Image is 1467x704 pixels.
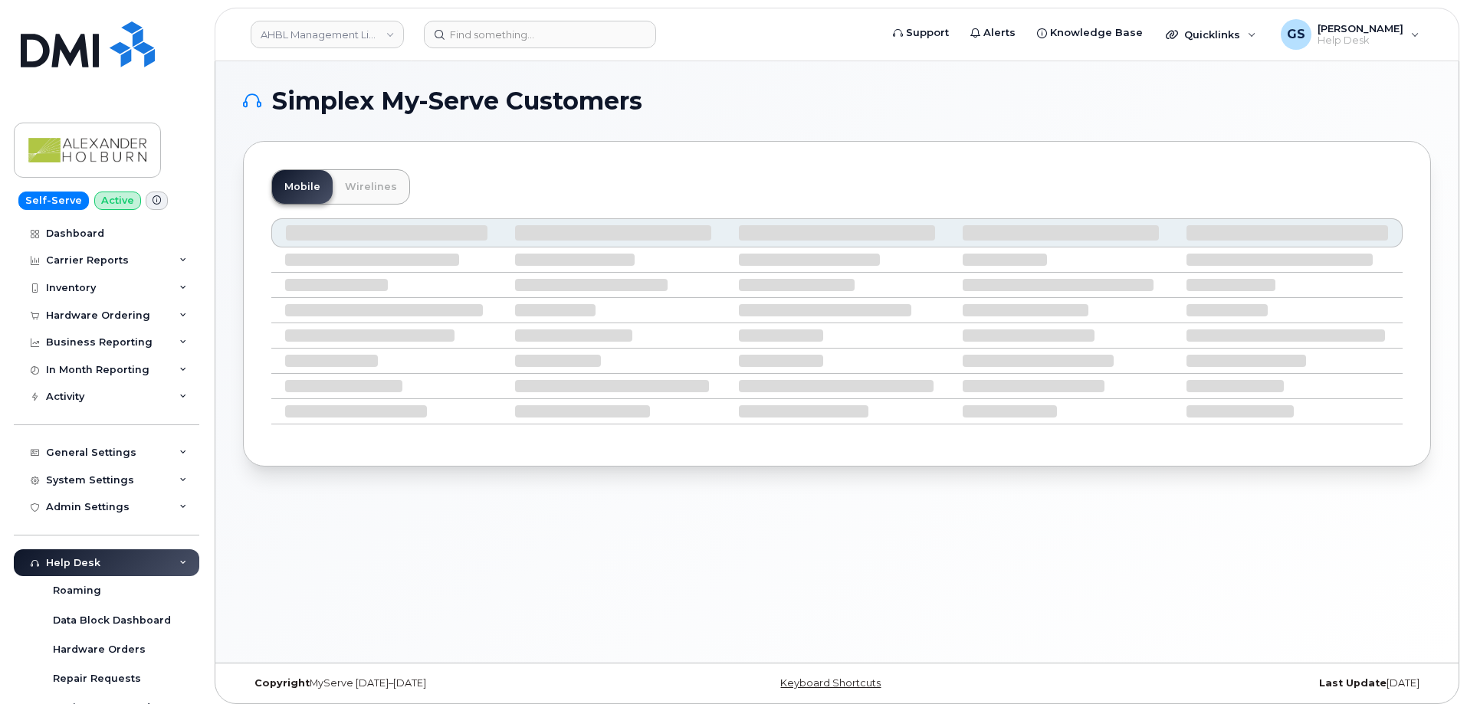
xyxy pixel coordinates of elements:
span: Simplex My-Serve Customers [272,90,642,113]
a: Keyboard Shortcuts [780,677,881,689]
div: MyServe [DATE]–[DATE] [243,677,639,689]
a: Mobile [272,170,333,204]
a: Wirelines [333,170,409,204]
div: [DATE] [1035,677,1431,689]
strong: Last Update [1319,677,1387,689]
strong: Copyright [254,677,310,689]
